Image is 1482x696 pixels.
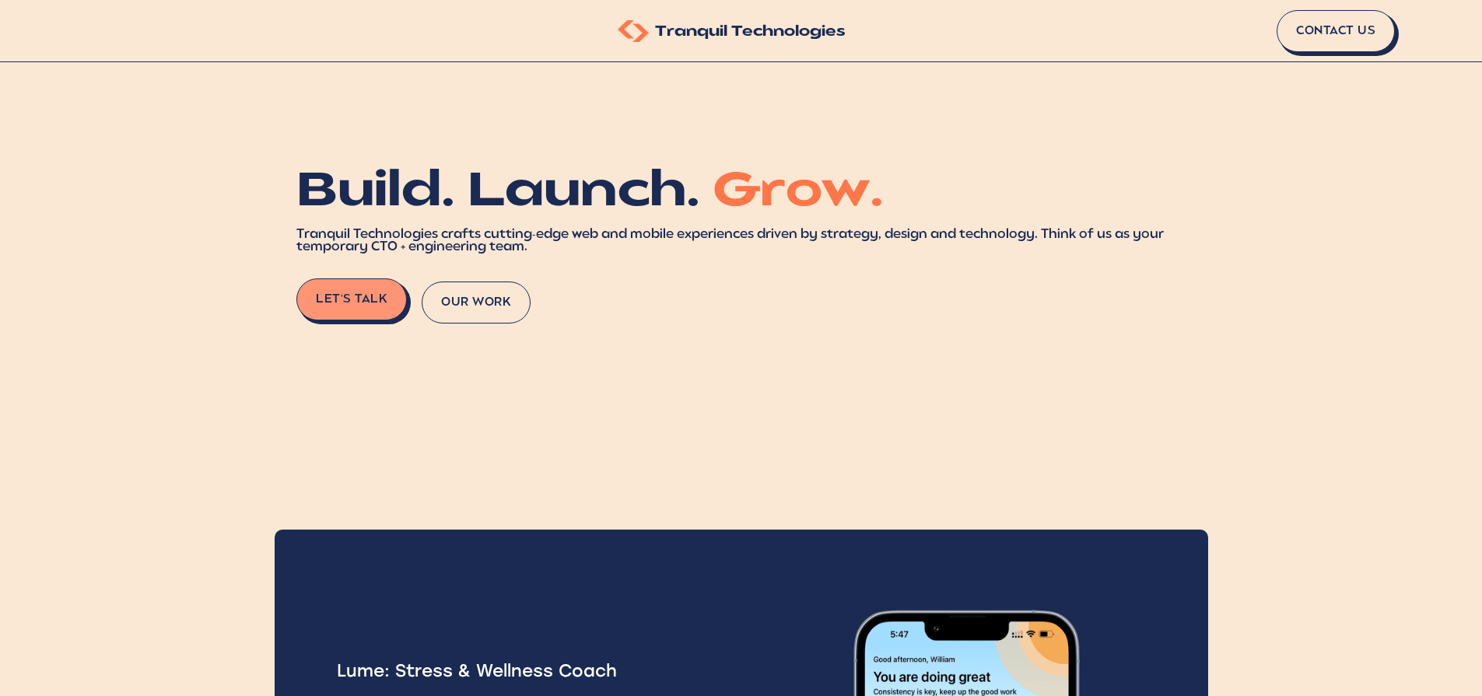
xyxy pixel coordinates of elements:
span: Grow. [713,170,884,217]
button: Our Work [422,282,531,324]
a: Contact Us [1277,10,1395,52]
h1: Build. Launch. [296,170,1186,217]
div: Tranquil Technologies crafts cutting-edge web and mobile experiences driven by strategy, design a... [296,229,1186,254]
h2: Lume: Stress & Wellness Coach [337,660,762,681]
a: Let's Talk [296,278,407,320]
img: Tranquil Technologies Logo [618,20,649,42]
span: Tranquil Technologies [655,26,846,40]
